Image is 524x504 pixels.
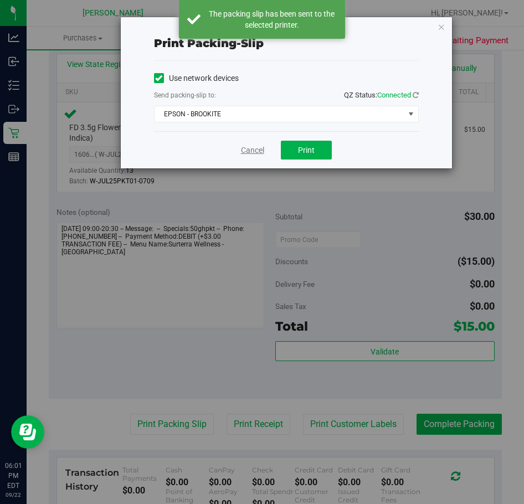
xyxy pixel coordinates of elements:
span: QZ Status: [344,91,419,99]
iframe: Resource center [11,415,44,449]
span: Connected [377,91,411,99]
label: Use network devices [154,73,239,84]
span: select [404,106,418,122]
label: Send packing-slip to: [154,90,216,100]
button: Print [281,141,332,160]
a: Cancel [241,145,264,156]
span: EPSON - BROOKITE [155,106,404,122]
span: Print [298,146,315,155]
div: The packing slip has been sent to the selected printer. [207,8,337,30]
span: Print packing-slip [154,37,264,50]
